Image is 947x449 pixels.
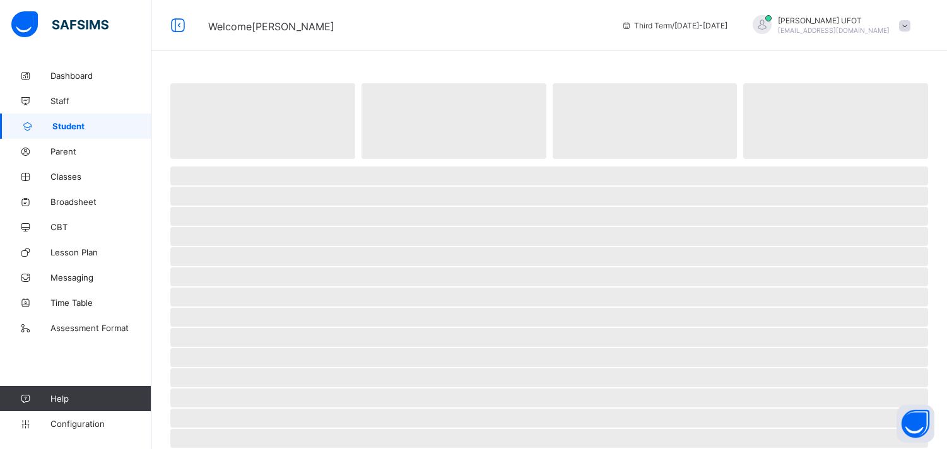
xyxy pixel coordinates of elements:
[740,15,917,36] div: GABRIELUFOT
[50,197,151,207] span: Broadsheet
[170,328,928,347] span: ‌
[170,247,928,266] span: ‌
[170,227,928,246] span: ‌
[170,207,928,226] span: ‌
[778,26,890,34] span: [EMAIL_ADDRESS][DOMAIN_NAME]
[50,71,151,81] span: Dashboard
[778,16,890,25] span: [PERSON_NAME] UFOT
[170,288,928,306] span: ‌
[170,187,928,206] span: ‌
[50,247,151,257] span: Lesson Plan
[50,172,151,182] span: Classes
[170,348,928,367] span: ‌
[50,146,151,156] span: Parent
[50,394,151,404] span: Help
[50,222,151,232] span: CBT
[170,267,928,286] span: ‌
[897,405,934,443] button: Open asap
[553,83,738,159] span: ‌
[50,298,151,308] span: Time Table
[362,83,546,159] span: ‌
[170,368,928,387] span: ‌
[50,96,151,106] span: Staff
[170,429,928,448] span: ‌
[170,83,355,159] span: ‌
[50,323,151,333] span: Assessment Format
[50,272,151,283] span: Messaging
[52,121,151,131] span: Student
[170,308,928,327] span: ‌
[743,83,928,159] span: ‌
[621,21,727,30] span: session/term information
[50,419,151,429] span: Configuration
[11,11,109,38] img: safsims
[170,388,928,407] span: ‌
[170,409,928,428] span: ‌
[208,20,334,33] span: Welcome [PERSON_NAME]
[170,166,928,185] span: ‌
